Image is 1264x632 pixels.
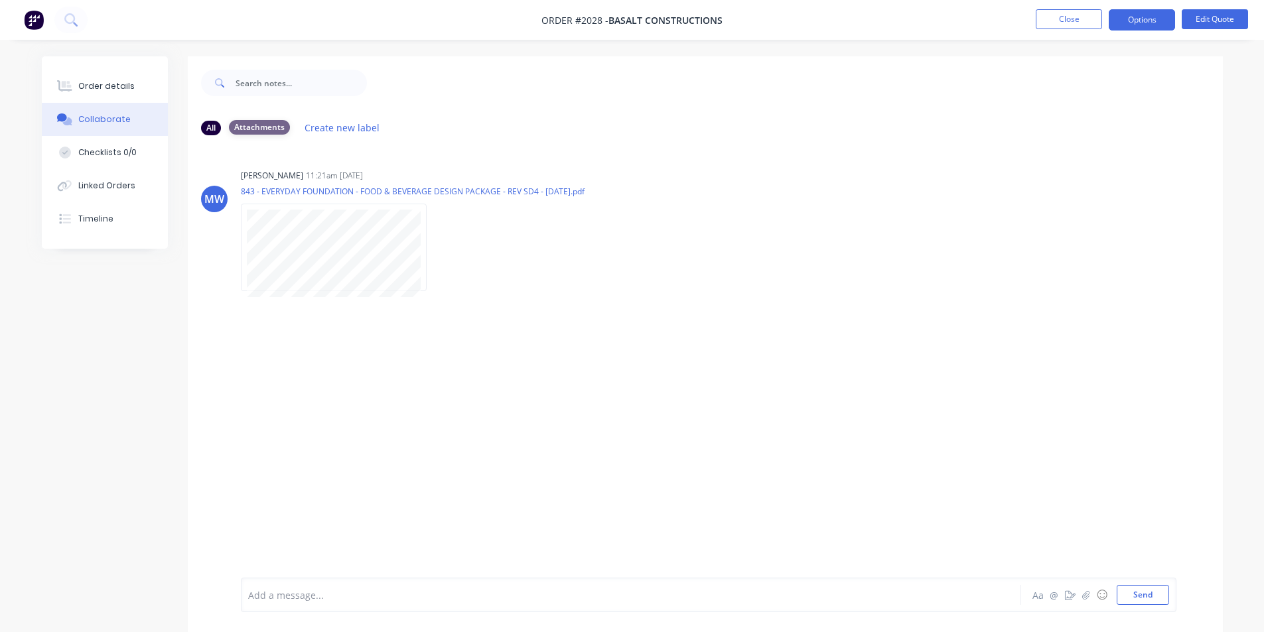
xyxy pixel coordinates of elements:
button: Aa [1030,587,1046,603]
button: @ [1046,587,1062,603]
button: Options [1109,9,1175,31]
div: Timeline [78,213,113,225]
input: Search notes... [236,70,367,96]
div: 11:21am [DATE] [306,170,363,182]
button: Checklists 0/0 [42,136,168,169]
span: Order #2028 - [541,14,608,27]
button: Edit Quote [1182,9,1248,29]
div: Order details [78,80,135,92]
div: All [201,121,221,135]
button: Close [1036,9,1102,29]
button: Send [1117,585,1169,605]
button: ☺ [1094,587,1110,603]
p: 843 - EVERYDAY FOUNDATION - FOOD & BEVERAGE DESIGN PACKAGE - REV SD4 - [DATE].pdf [241,186,585,197]
button: Timeline [42,202,168,235]
button: Order details [42,70,168,103]
img: Factory [24,10,44,30]
button: Collaborate [42,103,168,136]
div: [PERSON_NAME] [241,170,303,182]
button: Linked Orders [42,169,168,202]
div: Checklists 0/0 [78,147,137,158]
div: Linked Orders [78,180,135,192]
div: Attachments [229,120,290,135]
div: Collaborate [78,113,131,125]
div: MW [204,191,224,207]
button: Create new label [298,119,387,137]
span: Basalt Constructions [608,14,723,27]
